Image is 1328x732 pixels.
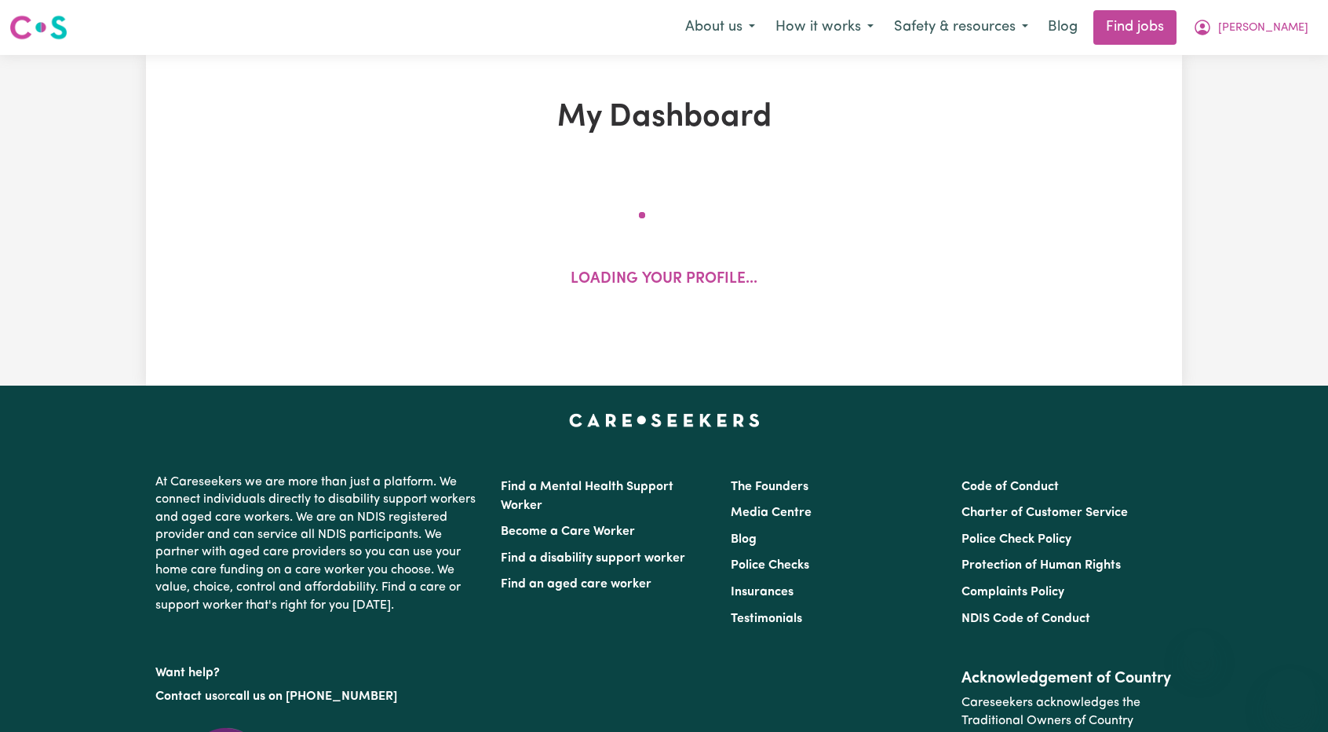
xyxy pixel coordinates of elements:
[961,481,1059,493] a: Code of Conduct
[731,507,812,519] a: Media Centre
[765,11,884,44] button: How it works
[155,690,217,703] a: Contact us
[961,613,1090,625] a: NDIS Code of Conduct
[501,578,651,591] a: Find an aged care worker
[1183,11,1319,44] button: My Account
[1184,631,1215,663] iframe: Close message
[961,669,1173,688] h2: Acknowledgement of Country
[884,11,1038,44] button: Safety & resources
[1038,10,1087,45] a: Blog
[501,525,635,538] a: Become a Care Worker
[961,559,1121,572] a: Protection of Human Rights
[229,690,397,703] a: call us on [PHONE_NUMBER]
[155,467,482,620] p: At Careseekers we are more than just a platform. We connect individuals directly to disability su...
[961,586,1064,598] a: Complaints Policy
[571,269,757,291] p: Loading your profile...
[155,682,482,712] p: or
[961,533,1071,546] a: Police Check Policy
[328,99,1000,137] h1: My Dashboard
[501,552,685,565] a: Find a disability support worker
[731,613,802,625] a: Testimonials
[9,13,67,42] img: Careseekers logo
[1218,20,1308,37] span: [PERSON_NAME]
[731,481,808,493] a: The Founders
[1265,669,1315,719] iframe: Button to launch messaging window
[501,481,673,512] a: Find a Mental Health Support Worker
[731,586,794,598] a: Insurances
[569,414,760,426] a: Careseekers home page
[9,9,67,46] a: Careseekers logo
[1093,10,1177,45] a: Find jobs
[731,533,757,546] a: Blog
[155,658,482,682] p: Want help?
[731,559,809,572] a: Police Checks
[961,507,1128,519] a: Charter of Customer Service
[675,11,765,44] button: About us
